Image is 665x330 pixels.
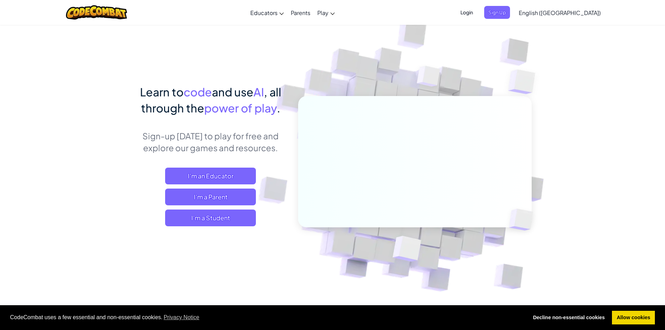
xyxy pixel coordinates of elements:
a: Educators [247,3,287,22]
span: . [277,101,280,115]
span: Learn to [140,85,184,99]
span: Educators [250,9,278,16]
img: Overlap cubes [404,52,454,104]
a: allow cookies [612,311,655,325]
a: Parents [287,3,314,22]
a: deny cookies [528,311,609,325]
img: Overlap cubes [497,194,549,245]
span: English ([GEOGRAPHIC_DATA]) [519,9,601,16]
span: code [184,85,212,99]
button: Login [456,6,477,19]
span: AI [253,85,264,99]
img: Overlap cubes [494,52,555,111]
button: I'm a Student [165,210,256,226]
img: CodeCombat logo [66,5,127,20]
span: power of play [204,101,277,115]
a: learn more about cookies [163,312,201,323]
span: Play [317,9,328,16]
a: I'm a Parent [165,189,256,205]
img: Overlap cubes [375,221,438,279]
span: and use [212,85,253,99]
a: Play [314,3,338,22]
button: Sign Up [484,6,510,19]
p: Sign-up [DATE] to play for free and explore our games and resources. [134,130,288,154]
a: English ([GEOGRAPHIC_DATA]) [515,3,604,22]
a: I'm an Educator [165,168,256,184]
span: CodeCombat uses a few essential and non-essential cookies. [10,312,523,323]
